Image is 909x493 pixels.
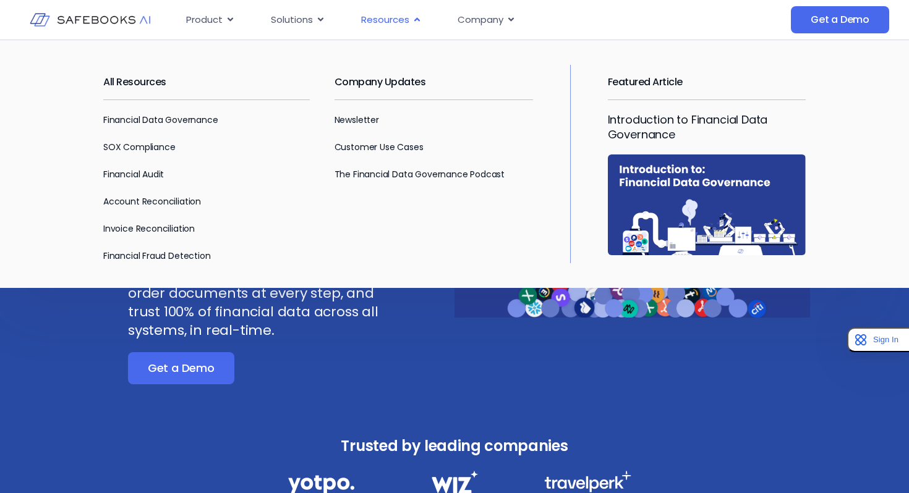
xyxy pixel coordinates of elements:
h2: Featured Article [608,65,806,99]
span: Get a Demo [148,362,215,374]
a: Get a Demo [128,352,234,384]
h3: Trusted by leading companies [261,434,648,458]
nav: Menu [176,8,692,32]
a: Introduction to Financial Data Governance [608,112,768,142]
a: The Financial Data Governance Podcast [335,168,505,180]
span: Company [458,13,503,27]
h2: Company Updates [335,65,533,99]
a: Financial Audit [103,168,164,180]
span: Resources [361,13,409,27]
div: Menu Toggle [176,8,692,32]
a: All Resources [103,75,166,89]
a: Get a Demo [791,6,889,33]
a: Account Reconciliation [103,195,201,208]
span: Solutions [271,13,313,27]
span: Get a Demo [811,14,869,26]
a: Newsletter [335,114,379,126]
a: Financial Fraud Detection [103,250,211,262]
span: Product [186,13,223,27]
a: SOX Compliance [103,141,175,153]
img: Financial Data Governance 3 [544,471,631,492]
a: Financial Data Governance [103,114,218,126]
a: Invoice Reconciliation [103,222,195,235]
a: Customer Use Cases [335,141,424,153]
